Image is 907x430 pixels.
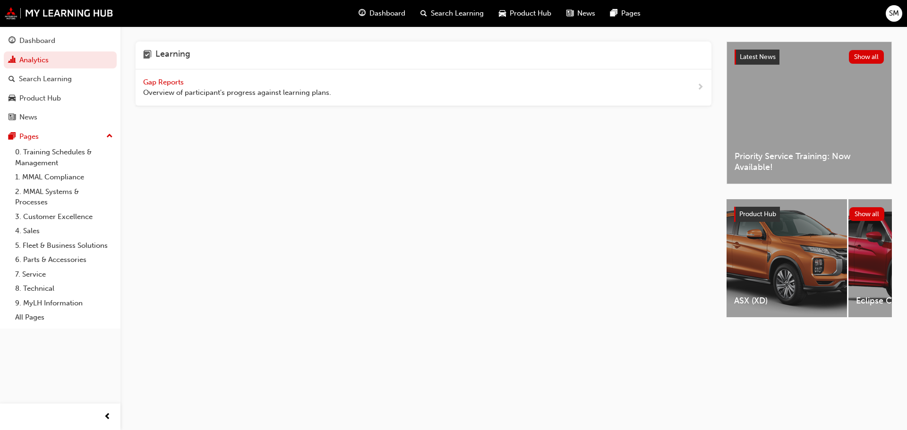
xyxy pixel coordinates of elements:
span: prev-icon [104,411,111,423]
a: 1. MMAL Compliance [11,170,117,185]
span: search-icon [420,8,427,19]
div: News [19,112,37,123]
span: Search Learning [431,8,484,19]
a: search-iconSearch Learning [413,4,491,23]
span: Gap Reports [143,78,186,86]
span: ASX (XD) [734,295,839,306]
div: Dashboard [19,35,55,46]
span: car-icon [9,94,16,103]
a: News [4,109,117,126]
span: news-icon [9,113,16,122]
span: Latest News [740,53,776,61]
a: ASX (XD) [727,199,847,317]
a: 3. Customer Excellence [11,210,117,224]
span: guage-icon [359,8,366,19]
span: chart-icon [9,56,16,65]
span: search-icon [9,75,15,84]
span: car-icon [499,8,506,19]
button: Pages [4,128,117,145]
a: 0. Training Schedules & Management [11,145,117,170]
a: Dashboard [4,32,117,50]
h4: Learning [155,49,190,61]
a: All Pages [11,310,117,325]
div: Search Learning [19,74,72,84]
a: pages-iconPages [603,4,648,23]
span: Pages [621,8,641,19]
a: guage-iconDashboard [351,4,413,23]
div: Pages [19,131,39,142]
a: car-iconProduct Hub [491,4,559,23]
div: Product Hub [19,93,61,104]
img: mmal [5,7,113,19]
a: Latest NewsShow allPriority Service Training: Now Available! [727,42,892,184]
span: Product Hub [510,8,551,19]
a: Analytics [4,51,117,69]
span: Product Hub [739,210,776,218]
a: Product Hub [4,90,117,107]
a: Gap Reports Overview of participant's progress against learning plans.next-icon [136,69,711,106]
span: Overview of participant's progress against learning plans. [143,87,331,98]
a: Product HubShow all [734,207,884,222]
span: SM [889,8,899,19]
span: Priority Service Training: Now Available! [735,151,884,172]
span: guage-icon [9,37,16,45]
a: 2. MMAL Systems & Processes [11,185,117,210]
span: next-icon [697,82,704,93]
span: learning-icon [143,49,152,61]
button: Show all [849,207,885,221]
button: SM [886,5,902,22]
button: DashboardAnalyticsSearch LearningProduct HubNews [4,30,117,128]
span: News [577,8,595,19]
span: pages-icon [610,8,617,19]
span: pages-icon [9,133,16,141]
a: 4. Sales [11,224,117,238]
a: 8. Technical [11,281,117,296]
span: up-icon [106,130,113,143]
a: news-iconNews [559,4,603,23]
a: 9. MyLH Information [11,296,117,311]
span: Dashboard [369,8,405,19]
a: Search Learning [4,70,117,88]
a: 5. Fleet & Business Solutions [11,238,117,253]
a: 6. Parts & Accessories [11,253,117,267]
span: news-icon [566,8,573,19]
button: Show all [849,50,884,64]
a: 7. Service [11,267,117,282]
a: Latest NewsShow all [735,50,884,65]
